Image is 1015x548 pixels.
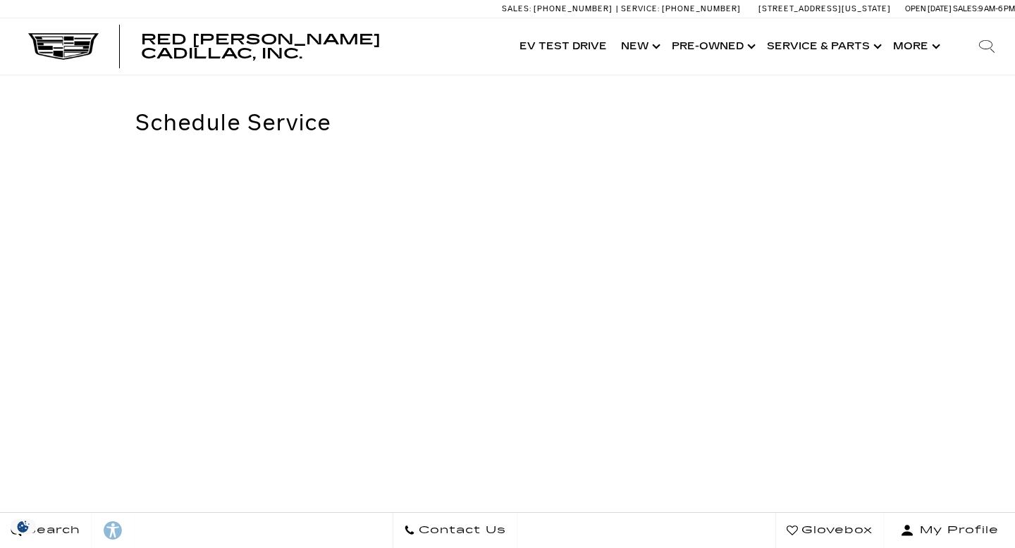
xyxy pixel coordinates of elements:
[621,4,660,13] span: Service:
[758,4,891,13] a: [STREET_ADDRESS][US_STATE]
[978,4,1015,13] span: 9 AM-6 PM
[884,513,1015,548] button: Open user profile menu
[512,18,614,75] a: EV Test Drive
[415,521,506,540] span: Contact Us
[22,521,80,540] span: Search
[7,519,39,534] img: Opt-Out Icon
[798,521,873,540] span: Glovebox
[393,513,517,548] a: Contact Us
[502,5,616,13] a: Sales: [PHONE_NUMBER]
[953,4,978,13] span: Sales:
[760,18,886,75] a: Service & Parts
[7,519,39,534] section: Click to Open Cookie Consent Modal
[665,18,760,75] a: Pre-Owned
[28,33,99,60] img: Cadillac Dark Logo with Cadillac White Text
[886,18,945,75] button: More
[914,521,999,540] span: My Profile
[905,4,952,13] span: Open [DATE]
[775,513,884,548] a: Glovebox
[616,5,744,13] a: Service: [PHONE_NUMBER]
[534,4,613,13] span: [PHONE_NUMBER]
[135,111,897,135] h2: Schedule Service
[502,4,531,13] span: Sales:
[614,18,665,75] a: New
[141,31,381,62] span: Red [PERSON_NAME] Cadillac, Inc.
[662,4,741,13] span: [PHONE_NUMBER]
[141,32,498,61] a: Red [PERSON_NAME] Cadillac, Inc.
